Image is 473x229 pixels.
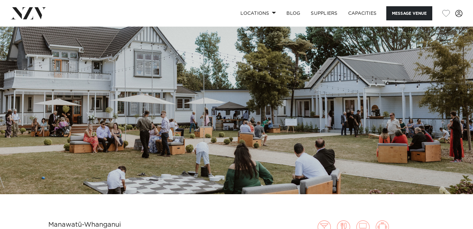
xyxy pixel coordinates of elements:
[235,6,281,20] a: Locations
[48,221,121,228] small: Manawatū-Whanganui
[281,6,305,20] a: BLOG
[343,6,382,20] a: Capacities
[11,7,46,19] img: nzv-logo.png
[386,6,432,20] button: Message Venue
[305,6,343,20] a: SUPPLIERS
